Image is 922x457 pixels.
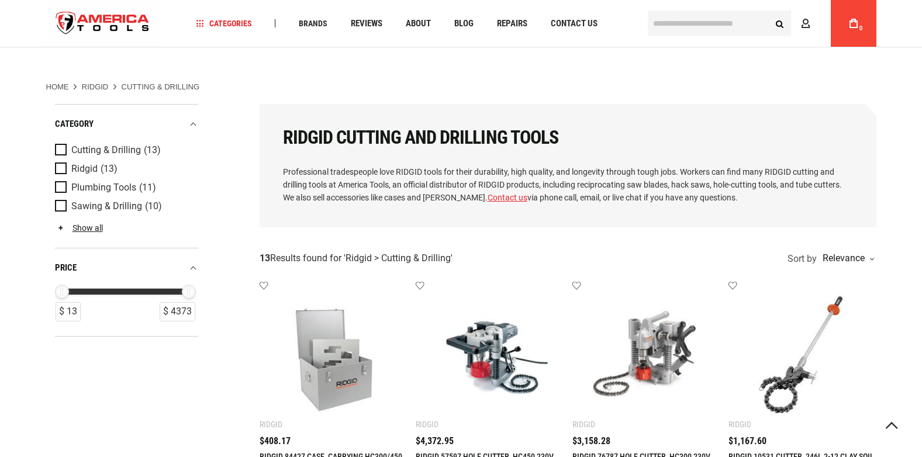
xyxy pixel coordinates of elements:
[122,82,200,91] strong: Cutting & Drilling
[191,16,257,32] a: Categories
[769,12,791,34] button: Search
[728,437,766,446] span: $1,167.60
[55,116,198,132] div: category
[160,302,195,321] div: $ 4373
[271,293,396,417] img: RIDGID 84427 CASE, CARRYING HC300/450
[196,19,252,27] span: Categories
[820,254,873,263] div: Relevance
[46,2,160,46] img: America Tools
[56,302,81,321] div: $ 13
[488,193,527,202] a: Contact us
[492,16,533,32] a: Repairs
[346,252,451,264] span: Ridgid > Cutting & Drilling
[454,19,474,28] span: Blog
[788,254,817,264] span: Sort by
[55,181,195,194] a: Plumbing Tools (11)
[545,16,603,32] a: Contact Us
[351,19,382,28] span: Reviews
[55,260,198,276] div: price
[139,183,156,193] span: (11)
[427,293,552,417] img: RIDGID 57597 HOLE CUTTER, HC450 230V
[283,127,853,148] h1: RIDGID Cutting and Drilling Tools
[572,437,610,446] span: $3,158.28
[55,162,195,175] a: Ridgid (13)
[260,437,291,446] span: $408.17
[728,420,751,429] div: Ridgid
[283,165,853,204] p: Professional tradespeople love RIDGID tools for their durability, high quality, and longevity thr...
[416,437,454,446] span: $4,372.95
[55,223,103,233] a: Show all
[293,16,333,32] a: Brands
[82,82,109,92] a: Ridgid
[145,202,162,212] span: (10)
[299,19,327,27] span: Brands
[101,164,118,174] span: (13)
[71,182,136,193] span: Plumbing Tools
[260,420,282,429] div: Ridgid
[449,16,479,32] a: Blog
[260,252,453,265] div: Results found for ' '
[46,2,160,46] a: store logo
[71,164,98,174] span: Ridgid
[55,144,195,157] a: Cutting & Drilling (13)
[144,146,161,155] span: (13)
[572,420,595,429] div: Ridgid
[551,19,598,28] span: Contact Us
[400,16,436,32] a: About
[740,293,865,417] img: RIDGID 10531 CUTTER, 246L 2-12 CLAY SOIL PI
[260,252,270,264] strong: 13
[346,16,388,32] a: Reviews
[406,19,431,28] span: About
[71,145,141,155] span: Cutting & Drilling
[71,201,142,212] span: Sawing & Drilling
[55,104,198,337] div: Product Filters
[859,25,863,32] span: 0
[46,82,69,92] a: Home
[497,19,527,28] span: Repairs
[55,200,195,213] a: Sawing & Drilling (10)
[584,293,709,417] img: RIDGID 76787 HOLE CUTTER, HC300 230V
[416,420,438,429] div: Ridgid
